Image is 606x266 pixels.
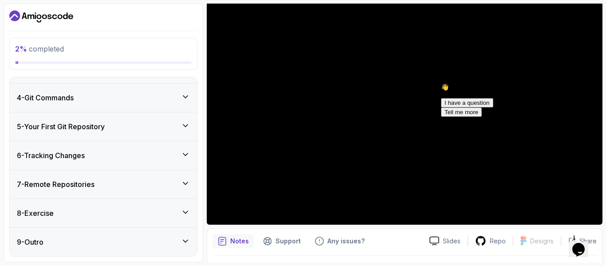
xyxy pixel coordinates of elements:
[10,199,197,227] button: 8-Exercise
[275,237,301,246] p: Support
[310,234,370,248] button: Feedback button
[17,150,85,161] h3: 6 - Tracking Changes
[327,237,365,246] p: Any issues?
[561,237,597,246] button: Share
[17,121,105,132] h3: 5 - Your First Git Repository
[10,141,197,170] button: 6-Tracking Changes
[4,4,163,37] div: 👋 Hi! How can we help?I have a questionTell me more
[212,234,254,248] button: notes button
[4,4,68,11] span: 👋 Hi! How can we help?
[437,80,597,226] iframe: chat widget
[10,228,197,256] button: 9-Outro
[10,170,197,199] button: 7-Remote Repositories
[10,83,197,112] button: 4-Git Commands
[569,230,597,257] iframe: chat widget
[15,44,27,53] span: 2 %
[422,236,468,246] a: Slides
[530,237,554,246] p: Designs
[230,237,249,246] p: Notes
[17,208,54,218] h3: 8 - Exercise
[10,112,197,141] button: 5-Your First Git Repository
[9,9,73,24] a: Dashboard
[17,92,74,103] h3: 4 - Git Commands
[258,234,306,248] button: Support button
[4,28,44,37] button: Tell me more
[17,179,94,190] h3: 7 - Remote Repositories
[490,237,506,246] p: Repo
[443,237,460,246] p: Slides
[15,44,64,53] span: completed
[468,235,513,246] a: Repo
[17,237,43,247] h3: 9 - Outro
[4,18,56,28] button: I have a question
